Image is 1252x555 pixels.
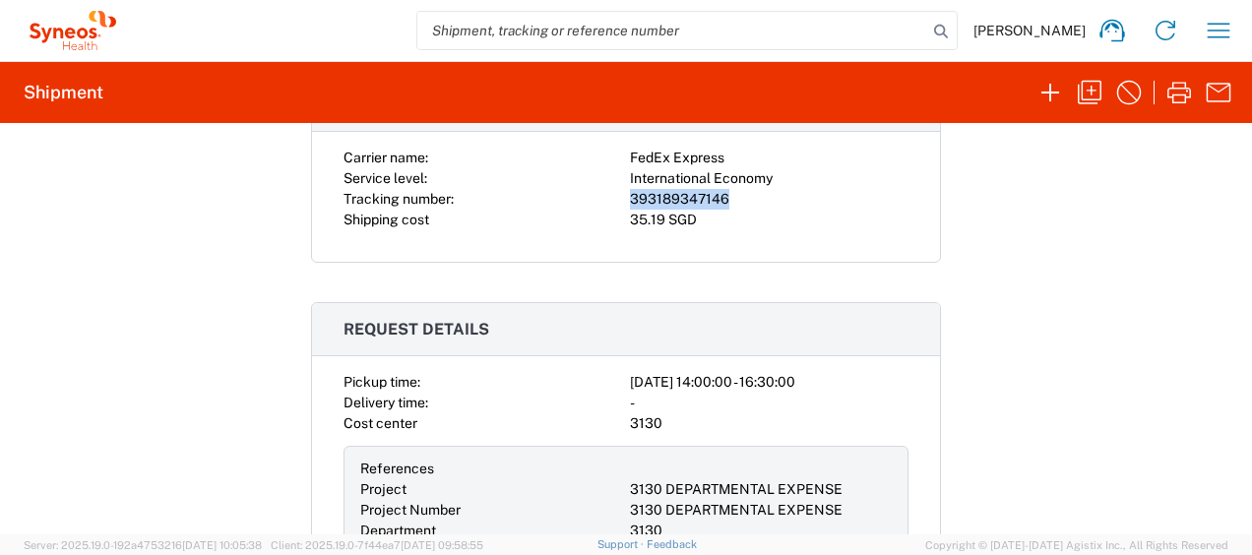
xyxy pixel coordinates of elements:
div: International Economy [630,168,908,189]
span: Server: 2025.19.0-192a4753216 [24,539,262,551]
span: Delivery time: [344,395,428,410]
div: 393189347146 [630,189,908,210]
span: [DATE] 09:58:55 [401,539,483,551]
div: 3130 [630,413,908,434]
span: Cost center [344,415,417,431]
div: Project [360,479,622,500]
div: 3130 [630,521,892,541]
h2: Shipment [24,81,103,104]
input: Shipment, tracking or reference number [417,12,927,49]
a: Support [597,538,647,550]
span: Client: 2025.19.0-7f44ea7 [271,539,483,551]
span: [PERSON_NAME] [973,22,1086,39]
div: Department [360,521,622,541]
span: Request details [344,320,489,339]
span: References [360,461,434,476]
span: Copyright © [DATE]-[DATE] Agistix Inc., All Rights Reserved [925,536,1228,554]
div: 35.19 SGD [630,210,908,230]
div: - [630,393,908,413]
div: FedEx Express [630,148,908,168]
span: Service level: [344,170,427,186]
span: [DATE] 10:05:38 [182,539,262,551]
div: 3130 DEPARTMENTAL EXPENSE [630,500,892,521]
div: Project Number [360,500,622,521]
span: Pickup time: [344,374,420,390]
span: Carrier name: [344,150,428,165]
span: Shipping cost [344,212,429,227]
div: 3130 DEPARTMENTAL EXPENSE [630,479,892,500]
a: Feedback [647,538,697,550]
div: [DATE] 14:00:00 - 16:30:00 [630,372,908,393]
span: Tracking number: [344,191,454,207]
